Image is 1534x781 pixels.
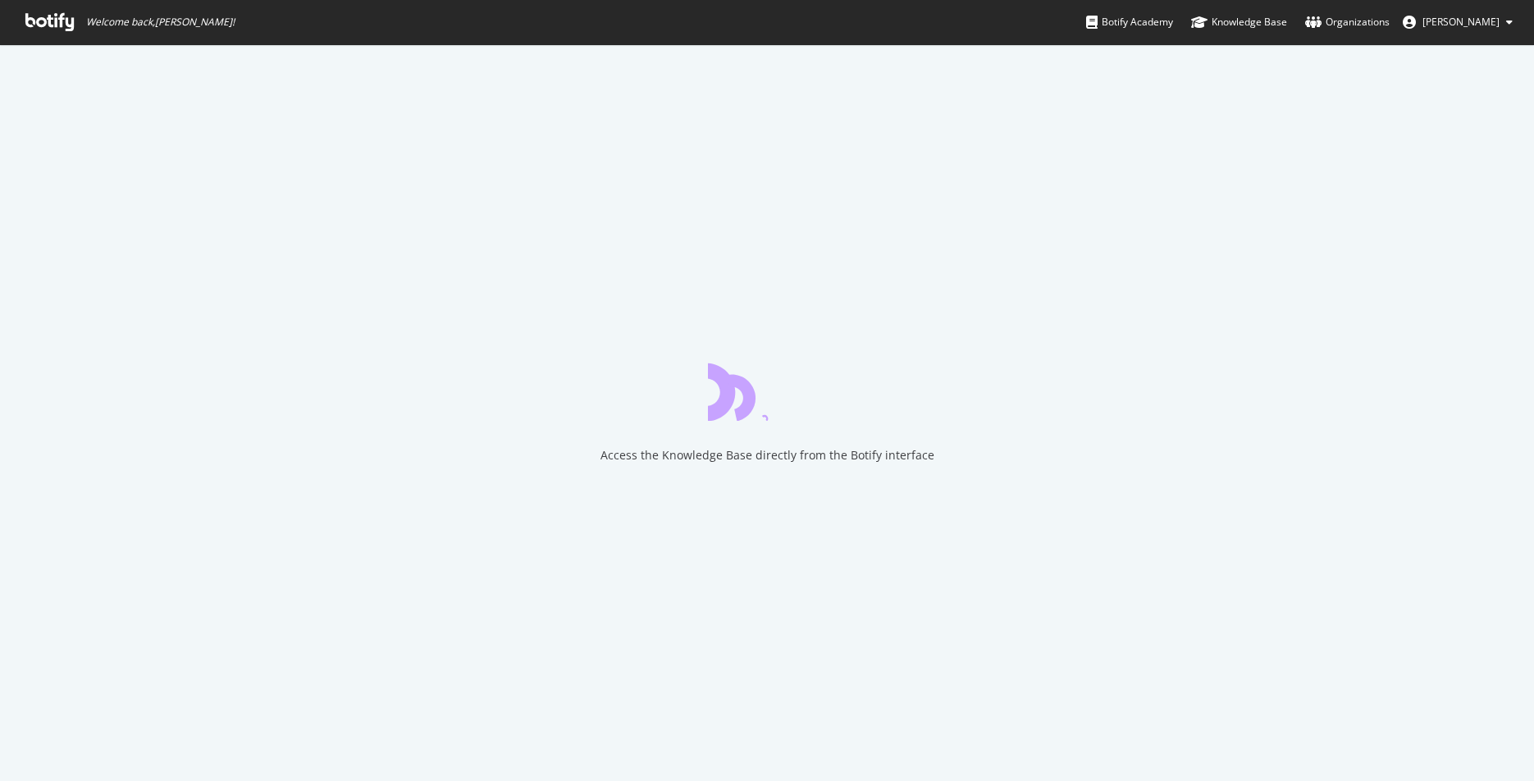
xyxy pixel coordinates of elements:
[86,16,235,29] span: Welcome back, [PERSON_NAME] !
[600,447,934,464] div: Access the Knowledge Base directly from the Botify interface
[1305,14,1390,30] div: Organizations
[1422,15,1500,29] span: Monika Kulkarni
[1390,9,1526,35] button: [PERSON_NAME]
[1086,14,1173,30] div: Botify Academy
[708,362,826,421] div: animation
[1191,14,1287,30] div: Knowledge Base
